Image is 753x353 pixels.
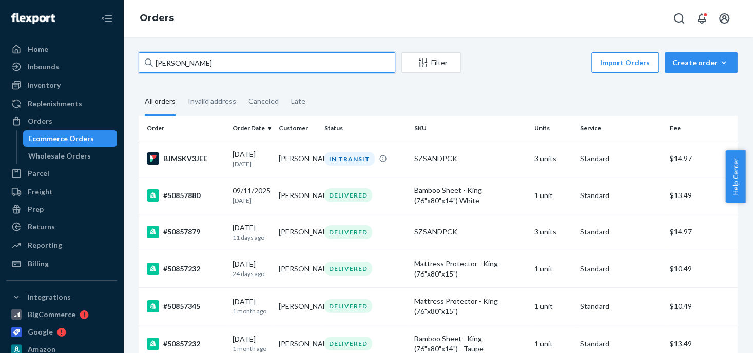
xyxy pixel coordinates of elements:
th: Order Date [228,116,274,141]
div: Inventory [28,80,61,90]
div: Integrations [28,292,71,302]
div: BJMSKV3JEE [147,152,224,165]
div: SZSANDPCK [414,227,526,237]
div: Reporting [28,240,62,250]
div: Orders [28,116,52,126]
div: #50857232 [147,338,224,350]
div: All orders [145,88,176,116]
a: Inventory [6,77,117,93]
td: [PERSON_NAME] [275,287,320,325]
button: Filter [401,52,461,73]
a: Inbounds [6,58,117,75]
div: Replenishments [28,99,82,109]
button: Help Center [725,150,745,203]
td: 1 unit [530,176,576,214]
th: Status [320,116,410,141]
button: Open account menu [714,8,735,29]
a: BigCommerce [6,306,117,323]
div: 09/11/2025 [233,186,270,205]
div: Mattress Protector - King (76"x80"x15") [414,296,526,317]
p: Standard [580,339,662,349]
td: $14.97 [666,141,738,176]
button: Integrations [6,289,117,305]
a: Replenishments [6,95,117,112]
p: [DATE] [233,196,270,205]
div: #50857345 [147,300,224,312]
div: Filter [402,57,460,68]
div: BigCommerce [28,309,75,320]
button: Create order [665,52,738,73]
th: Service [576,116,666,141]
div: Late [291,88,305,114]
p: Standard [580,264,662,274]
th: Fee [666,116,738,141]
div: [DATE] [233,297,270,316]
div: [DATE] [233,149,270,168]
div: Parcel [28,168,49,179]
th: Order [139,116,228,141]
div: DELIVERED [324,299,372,313]
p: 1 month ago [233,344,270,353]
td: $10.49 [666,250,738,287]
img: Flexport logo [11,13,55,24]
th: SKU [410,116,530,141]
a: Returns [6,219,117,235]
div: Canceled [248,88,279,114]
a: Parcel [6,165,117,182]
a: Prep [6,201,117,218]
a: Reporting [6,237,117,253]
div: Home [28,44,48,54]
p: Standard [580,190,662,201]
div: [DATE] [233,259,270,278]
p: [DATE] [233,160,270,168]
td: 1 unit [530,287,576,325]
div: IN TRANSIT [324,152,375,166]
a: Google [6,324,117,340]
div: [DATE] [233,223,270,242]
div: #50857880 [147,189,224,202]
a: Wholesale Orders [23,148,118,164]
p: 1 month ago [233,307,270,316]
a: Freight [6,184,117,200]
div: Invalid address [188,88,236,114]
div: Wholesale Orders [28,151,91,161]
div: Prep [28,204,44,214]
td: $10.49 [666,287,738,325]
div: Ecommerce Orders [28,133,94,144]
a: Orders [140,12,174,24]
div: Customer [279,124,316,132]
ol: breadcrumbs [131,4,182,33]
td: [PERSON_NAME] [275,141,320,176]
div: Inbounds [28,62,59,72]
td: 3 units [530,214,576,250]
p: Standard [580,301,662,311]
a: Ecommerce Orders [23,130,118,147]
div: DELIVERED [324,225,372,239]
a: Home [6,41,117,57]
p: Standard [580,153,662,164]
a: Billing [6,256,117,272]
button: Open notifications [691,8,712,29]
div: Returns [28,222,55,232]
div: SZSANDPCK [414,153,526,164]
button: Import Orders [591,52,659,73]
a: Orders [6,113,117,129]
div: [DATE] [233,334,270,353]
td: [PERSON_NAME] [275,214,320,250]
div: Google [28,327,53,337]
div: Mattress Protector - King (76"x80"x15") [414,259,526,279]
button: Close Navigation [96,8,117,29]
td: 1 unit [530,250,576,287]
div: Create order [672,57,730,68]
th: Units [530,116,576,141]
div: #50857232 [147,263,224,275]
input: Search orders [139,52,395,73]
p: 24 days ago [233,269,270,278]
td: [PERSON_NAME] [275,250,320,287]
div: Bamboo Sheet - King (76"x80"x14") White [414,185,526,206]
p: Standard [580,227,662,237]
div: DELIVERED [324,337,372,350]
div: Billing [28,259,49,269]
td: 3 units [530,141,576,176]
